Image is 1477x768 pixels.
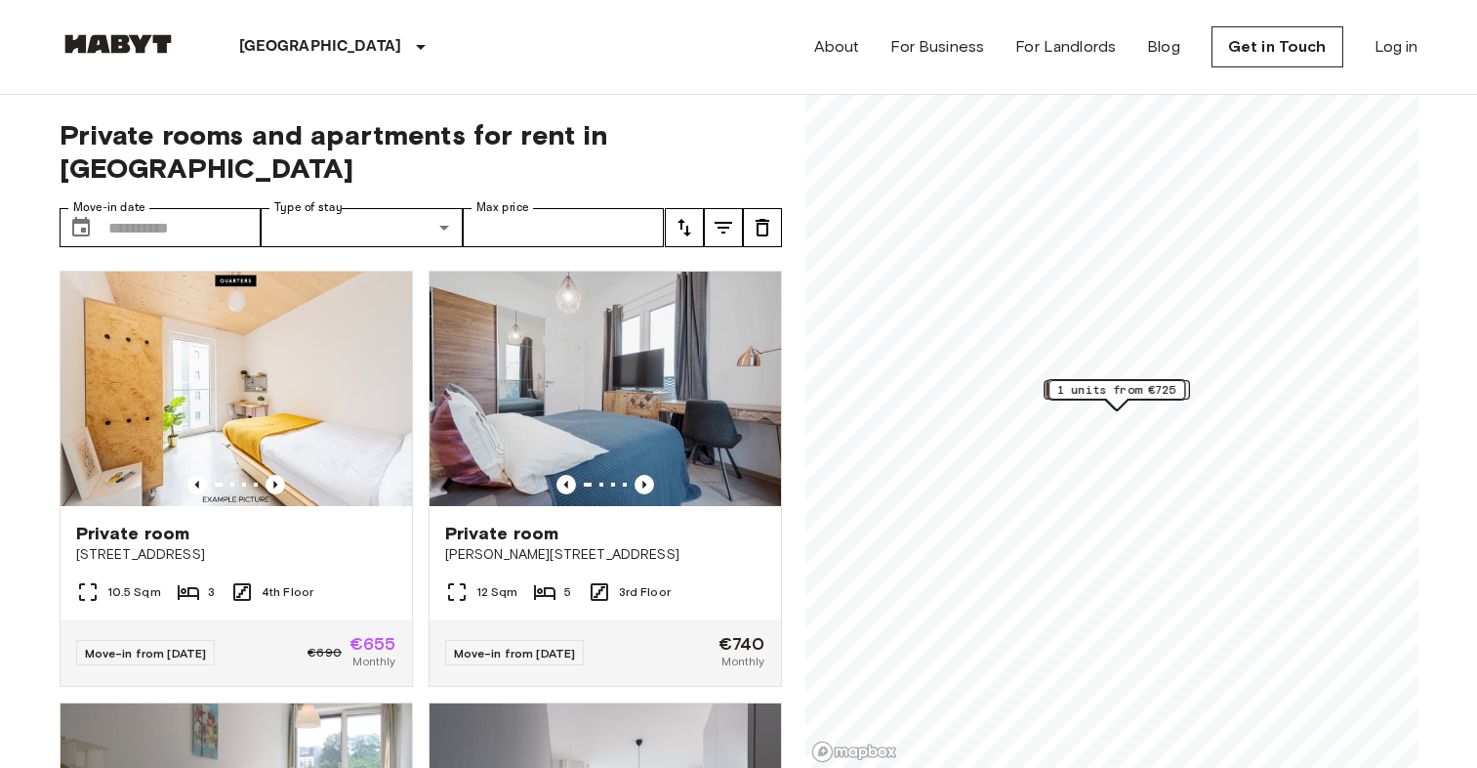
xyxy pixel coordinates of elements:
[85,646,207,661] span: Move-in from [DATE]
[429,271,782,687] a: Marketing picture of unit DE-01-008-005-03HFPrevious imagePrevious imagePrivate room[PERSON_NAME]...
[60,34,177,54] img: Habyt
[665,208,704,247] button: tune
[1015,35,1116,59] a: For Landlords
[266,475,285,494] button: Previous image
[814,35,860,59] a: About
[476,583,518,601] span: 12 Sqm
[1046,380,1189,410] div: Map marker
[445,545,765,565] span: [PERSON_NAME][STREET_ADDRESS]
[619,583,671,601] span: 3rd Floor
[76,545,396,565] span: [STREET_ADDRESS]
[208,583,215,601] span: 3
[352,653,395,670] span: Monthly
[1211,26,1343,67] a: Get in Touch
[1048,380,1185,410] div: Map marker
[556,475,576,494] button: Previous image
[454,646,576,661] span: Move-in from [DATE]
[73,199,145,216] label: Move-in date
[308,644,342,661] span: €690
[635,475,654,494] button: Previous image
[187,475,207,494] button: Previous image
[430,272,781,506] img: Marketing picture of unit DE-01-008-005-03HF
[1047,379,1184,409] div: Map marker
[1147,35,1180,59] a: Blog
[1046,379,1183,409] div: Map marker
[564,583,571,601] span: 5
[1044,380,1187,410] div: Map marker
[445,522,559,545] span: Private room
[718,635,765,653] span: €740
[62,208,101,247] button: Choose date
[60,271,413,687] a: Marketing picture of unit DE-01-07-009-02QPrevious imagePrevious imagePrivate room[STREET_ADDRESS...
[262,583,313,601] span: 4th Floor
[890,35,984,59] a: For Business
[811,741,897,763] a: Mapbox logo
[349,635,396,653] span: €655
[721,653,764,670] span: Monthly
[704,208,743,247] button: tune
[476,199,529,216] label: Max price
[743,208,782,247] button: tune
[1374,35,1418,59] a: Log in
[61,272,412,506] img: Marketing picture of unit DE-01-07-009-02Q
[107,583,161,601] span: 10.5 Sqm
[239,35,402,59] p: [GEOGRAPHIC_DATA]
[1057,381,1176,399] span: 1 units from €725
[1048,379,1185,409] div: Map marker
[76,522,190,545] span: Private room
[274,199,343,216] label: Type of stay
[60,118,782,185] span: Private rooms and apartments for rent in [GEOGRAPHIC_DATA]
